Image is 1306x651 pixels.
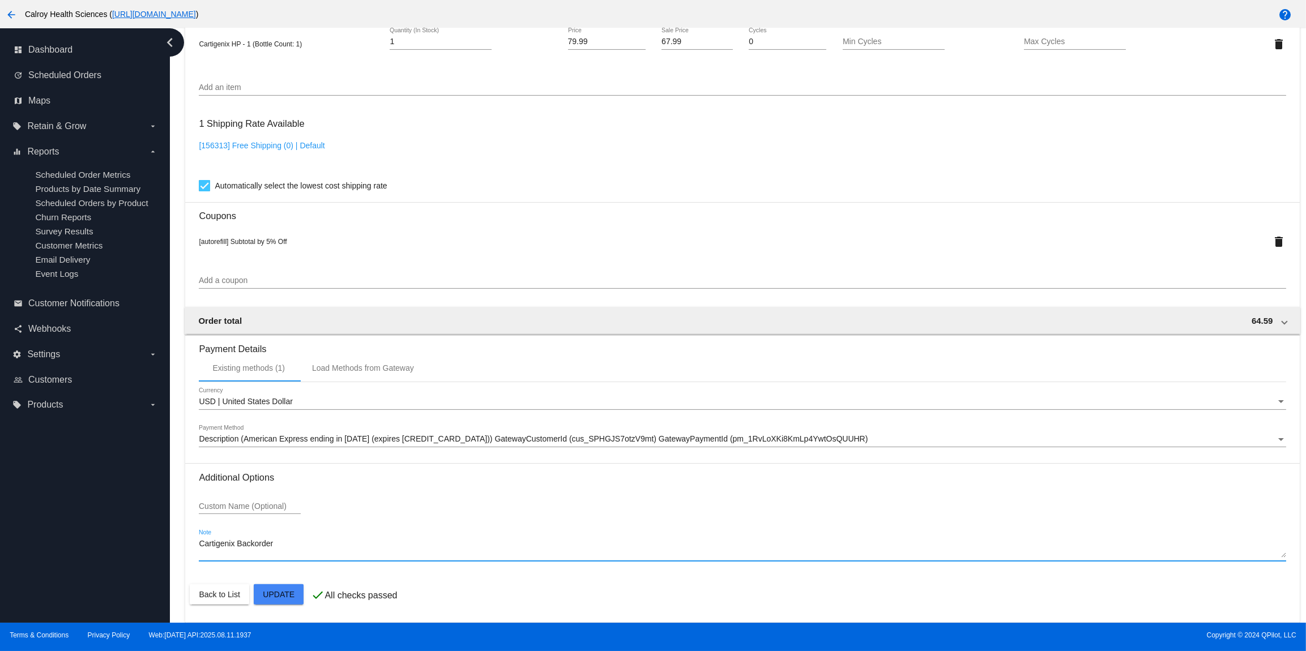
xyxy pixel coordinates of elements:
[148,122,157,131] i: arrow_drop_down
[199,202,1286,221] h3: Coupons
[199,397,1286,406] mat-select: Currency
[199,238,287,246] span: [autorefill] Subtotal by 5% Off
[14,324,23,333] i: share
[390,37,492,46] input: Quantity (In Stock)
[199,397,292,406] span: USD | United States Dollar
[148,350,157,359] i: arrow_drop_down
[35,212,91,222] a: Churn Reports
[35,198,148,208] a: Scheduled Orders by Product
[12,147,22,156] i: equalizer
[28,96,50,106] span: Maps
[1252,316,1273,325] span: 64.59
[843,37,945,46] input: Min Cycles
[12,350,22,359] i: settings
[199,40,302,48] span: Cartigenix HP - 1 (Bottle Count: 1)
[663,631,1296,639] span: Copyright © 2024 QPilot, LLC
[35,226,93,236] a: Survey Results
[1024,37,1126,46] input: Max Cycles
[263,590,295,599] span: Update
[14,66,157,84] a: update Scheduled Orders
[35,255,90,264] a: Email Delivery
[568,37,646,46] input: Price
[25,10,199,19] span: Calroy Health Sciences ( )
[14,294,157,312] a: email Customer Notifications
[27,121,86,131] span: Retain & Grow
[35,184,140,194] a: Products by Date Summary
[14,71,23,80] i: update
[325,590,397,601] p: All checks passed
[5,8,18,22] mat-icon: arrow_back
[14,96,23,105] i: map
[215,179,387,192] span: Automatically select the lowest cost shipping rate
[88,631,130,639] a: Privacy Policy
[1278,8,1292,22] mat-icon: help
[35,241,103,250] a: Customer Metrics
[199,112,304,136] h3: 1 Shipping Rate Available
[14,45,23,54] i: dashboard
[27,349,60,359] span: Settings
[12,122,22,131] i: local_offer
[661,37,733,46] input: Sale Price
[28,45,72,55] span: Dashboard
[312,363,414,372] div: Load Methods from Gateway
[199,141,325,150] a: [156313] Free Shipping (0) | Default
[12,400,22,409] i: local_offer
[27,147,59,157] span: Reports
[749,37,826,46] input: Cycles
[161,33,179,52] i: chevron_left
[27,400,63,410] span: Products
[35,170,130,179] a: Scheduled Order Metrics
[14,41,157,59] a: dashboard Dashboard
[14,371,157,389] a: people_outline Customers
[10,631,69,639] a: Terms & Conditions
[199,502,301,511] input: Custom Name (Optional)
[199,435,1286,444] mat-select: Payment Method
[28,298,119,309] span: Customer Notifications
[199,590,240,599] span: Back to List
[1272,37,1286,51] mat-icon: delete
[199,472,1286,483] h3: Additional Options
[1273,235,1286,249] mat-icon: delete
[212,363,285,372] div: Existing methods (1)
[199,335,1286,354] h3: Payment Details
[311,588,325,602] mat-icon: check
[14,320,157,338] a: share Webhooks
[254,584,304,605] button: Update
[14,375,23,384] i: people_outline
[149,631,251,639] a: Web:[DATE] API:2025.08.11.1937
[28,324,71,334] span: Webhooks
[112,10,196,19] a: [URL][DOMAIN_NAME]
[148,147,157,156] i: arrow_drop_down
[148,400,157,409] i: arrow_drop_down
[14,92,157,110] a: map Maps
[35,269,78,279] a: Event Logs
[14,299,23,308] i: email
[199,276,1286,285] input: Add a coupon
[199,434,868,443] span: Description (American Express ending in [DATE] (expires [CREDIT_CARD_DATA])) GatewayCustomerId (c...
[185,307,1300,334] mat-expansion-panel-header: Order total 64.59
[28,375,72,385] span: Customers
[198,316,242,325] span: Order total
[190,584,249,605] button: Back to List
[199,83,1286,92] input: Add an item
[28,70,101,80] span: Scheduled Orders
